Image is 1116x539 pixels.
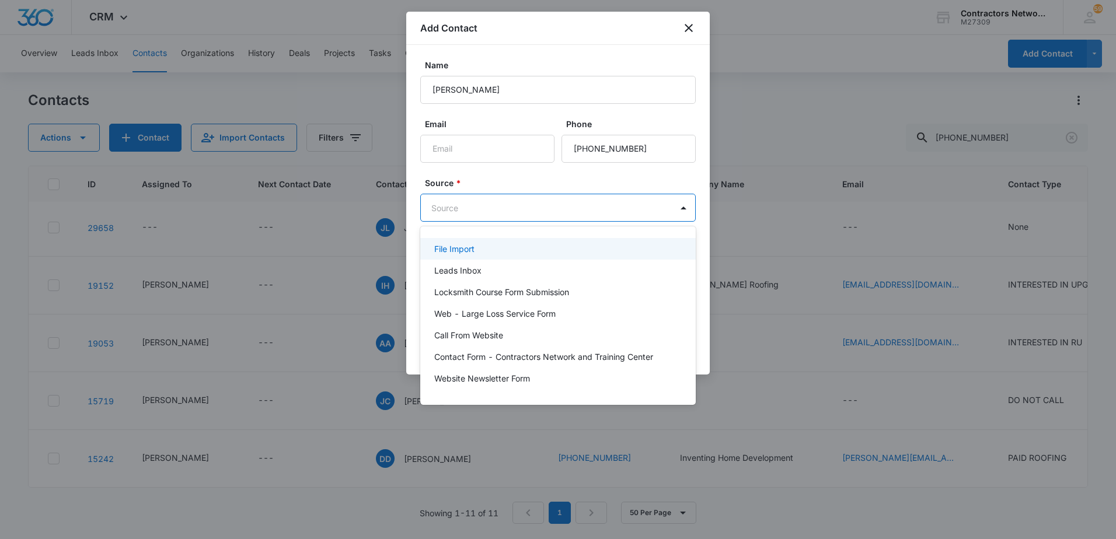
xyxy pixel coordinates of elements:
p: Referral [434,394,464,406]
p: Contact Form - Contractors Network and Training Center [434,351,653,363]
p: Web - Large Loss Service Form [434,307,556,320]
p: File Import [434,243,475,255]
p: Call From Website [434,329,503,341]
p: Leads Inbox [434,264,482,276]
p: Website Newsletter Form [434,372,530,384]
p: Locksmith Course Form Submission [434,286,569,298]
